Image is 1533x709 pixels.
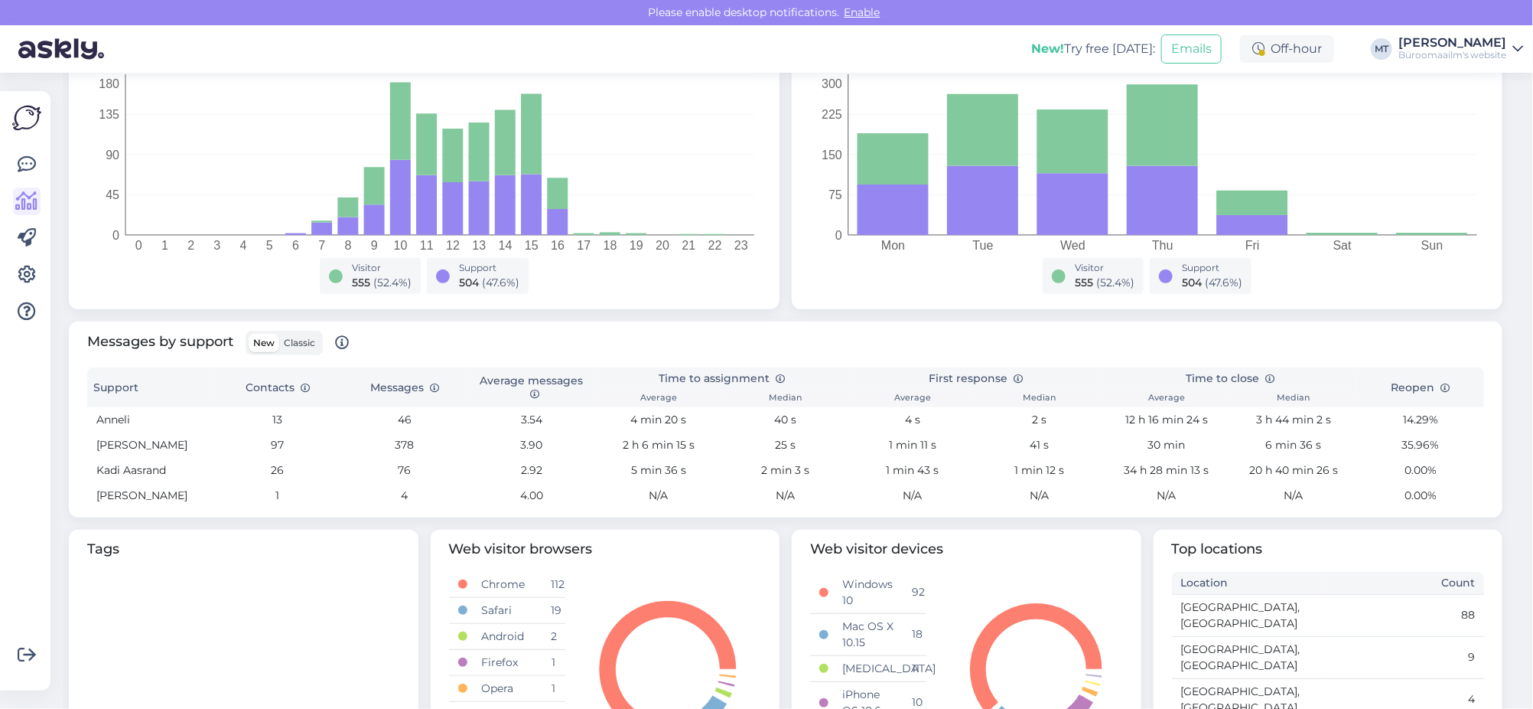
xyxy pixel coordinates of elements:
td: Anneli [87,407,214,433]
td: N/A [1230,483,1357,508]
td: Opera [472,675,542,701]
tspan: 11 [420,239,434,252]
td: 97 [214,433,341,458]
a: [PERSON_NAME]Büroomaailm's website [1398,37,1524,61]
td: 2 [542,623,565,649]
td: 76 [341,458,468,483]
tspan: 17 [577,239,591,252]
tspan: 14 [499,239,513,252]
td: 112 [542,572,565,598]
tspan: 300 [822,77,842,90]
th: Time to assignment [595,368,849,390]
tspan: 22 [708,239,722,252]
td: 2 min 3 s [722,458,849,483]
td: 34 h 28 min 13 s [1103,458,1230,483]
tspan: 180 [99,77,119,90]
td: 6 min 36 s [1230,433,1357,458]
span: 555 [352,276,370,289]
tspan: Tue [973,239,994,252]
td: 13 [214,407,341,433]
th: Location [1172,572,1328,595]
td: 35.96% [1357,433,1484,458]
td: 92 [903,572,926,614]
tspan: 5 [266,239,273,252]
td: N/A [722,483,849,508]
th: Average [849,390,976,407]
tspan: 75 [828,188,842,201]
td: 18 [903,613,926,655]
div: Büroomaailm's website [1398,49,1507,61]
span: ( 52.4 %) [1096,276,1134,289]
td: 378 [341,433,468,458]
th: Time to close [1103,368,1357,390]
td: 25 s [722,433,849,458]
tspan: Fri [1245,239,1260,252]
tspan: 7 [318,239,325,252]
td: 3.90 [468,433,595,458]
td: 1 min 12 s [976,458,1103,483]
img: Askly Logo [12,103,41,132]
span: New [253,337,275,348]
th: Reopen [1357,368,1484,407]
span: Enable [840,5,885,19]
th: Median [722,390,849,407]
td: Kadi Aasrand [87,458,214,483]
td: 12 h 16 min 24 s [1103,407,1230,433]
tspan: 15 [525,239,539,252]
td: 4 min 20 s [595,407,722,433]
td: [GEOGRAPHIC_DATA], [GEOGRAPHIC_DATA] [1172,594,1328,636]
div: [PERSON_NAME] [1398,37,1507,49]
div: Visitor [1075,261,1134,275]
tspan: Thu [1152,239,1173,252]
td: 11 [903,655,926,681]
span: Classic [284,337,315,348]
span: Tags [87,539,400,560]
tspan: 8 [345,239,352,252]
th: First response [849,368,1103,390]
th: Average messages [468,368,595,407]
td: 19 [542,597,565,623]
td: 46 [341,407,468,433]
th: Median [976,390,1103,407]
td: 3 h 44 min 2 s [1230,407,1357,433]
td: 4 s [849,407,976,433]
td: Mac OS X 10.15 [833,613,903,655]
td: [PERSON_NAME] [87,433,214,458]
td: N/A [1103,483,1230,508]
td: N/A [976,483,1103,508]
td: 26 [214,458,341,483]
td: Safari [472,597,542,623]
tspan: 0 [135,239,142,252]
td: 2 s [976,407,1103,433]
td: Chrome [472,572,542,598]
th: Contacts [214,368,341,407]
tspan: Sun [1421,239,1443,252]
td: 1 min 43 s [849,458,976,483]
tspan: 3 [213,239,220,252]
div: Visitor [352,261,412,275]
tspan: 20 [656,239,669,252]
tspan: 18 [604,239,617,252]
th: Average [1103,390,1230,407]
td: 0.00% [1357,483,1484,508]
span: ( 52.4 %) [373,276,412,289]
td: Android [472,623,542,649]
tspan: 2 [187,239,194,252]
tspan: 13 [472,239,486,252]
tspan: 10 [394,239,408,252]
td: 30 min [1103,433,1230,458]
td: 20 h 40 min 26 s [1230,458,1357,483]
td: 1 [542,649,565,675]
div: Try free [DATE]: [1031,40,1155,58]
td: 4.00 [468,483,595,508]
span: Messages by support [87,331,349,355]
td: 2.92 [468,458,595,483]
tspan: 21 [682,239,695,252]
b: New! [1031,41,1064,56]
span: Web visitor devices [810,539,1123,560]
th: Count [1328,572,1484,595]
td: Windows 10 [833,572,903,614]
span: 504 [459,276,479,289]
tspan: 12 [446,239,460,252]
td: 2 h 6 min 15 s [595,433,722,458]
